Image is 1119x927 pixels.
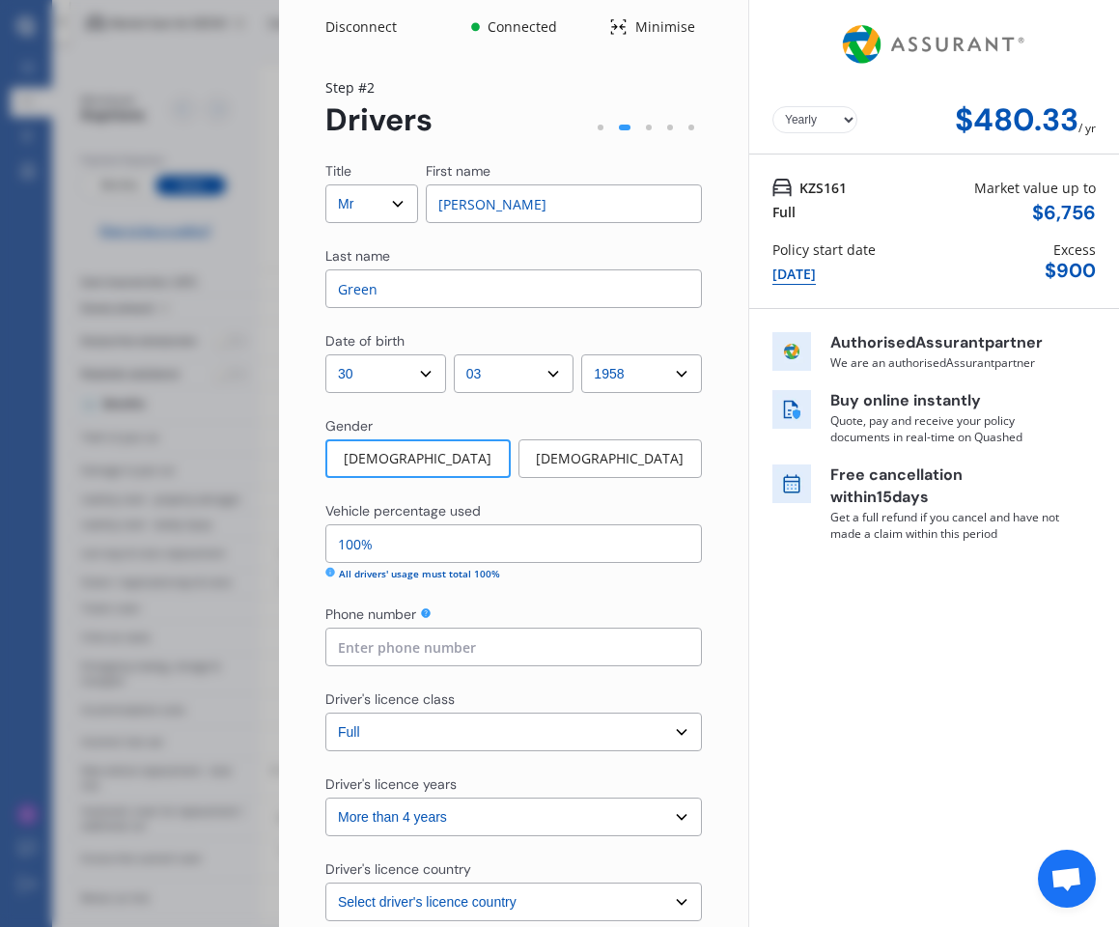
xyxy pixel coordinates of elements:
[325,102,433,138] div: Drivers
[1053,239,1096,260] div: Excess
[325,774,457,794] div: Driver's licence years
[426,184,703,223] input: Enter first name
[1032,202,1096,224] div: $ 6,756
[772,390,811,429] img: buy online icon
[325,859,471,879] div: Driver's licence country
[325,246,390,266] div: Last name
[325,604,416,624] div: Phone number
[325,501,481,520] div: Vehicle percentage used
[339,567,500,581] div: All drivers' usage must total 100%
[1045,260,1096,282] div: $ 900
[772,239,876,260] div: Policy start date
[325,524,702,563] input: Enter percentage
[325,77,433,98] div: Step # 2
[628,17,702,37] div: Minimise
[830,354,1062,371] p: We are an authorised Assurant partner
[1078,102,1096,138] div: / yr
[830,390,1062,412] p: Buy online instantly
[325,689,455,709] div: Driver's licence class
[772,332,811,371] img: insurer icon
[830,412,1062,445] p: Quote, pay and receive your policy documents in real-time on Quashed
[426,161,490,181] div: First name
[830,509,1062,542] p: Get a full refund if you cancel and have not made a claim within this period
[325,161,351,181] div: Title
[484,17,560,37] div: Connected
[325,331,405,351] div: Date of birth
[325,439,511,478] div: [DEMOGRAPHIC_DATA]
[325,416,373,435] div: Gender
[518,439,702,478] div: [DEMOGRAPHIC_DATA]
[830,464,1062,509] p: Free cancellation within 15 days
[837,8,1031,81] img: Assurant.png
[325,17,418,37] div: Disconnect
[772,202,796,222] div: Full
[325,628,702,666] input: Enter phone number
[325,269,702,308] input: Enter last name
[772,464,811,503] img: free cancel icon
[974,178,1096,198] div: Market value up to
[955,102,1078,138] div: $480.33
[1038,850,1096,908] div: Open chat
[799,178,847,198] span: KZS161
[830,332,1062,354] p: Authorised Assurant partner
[772,264,816,285] div: [DATE]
